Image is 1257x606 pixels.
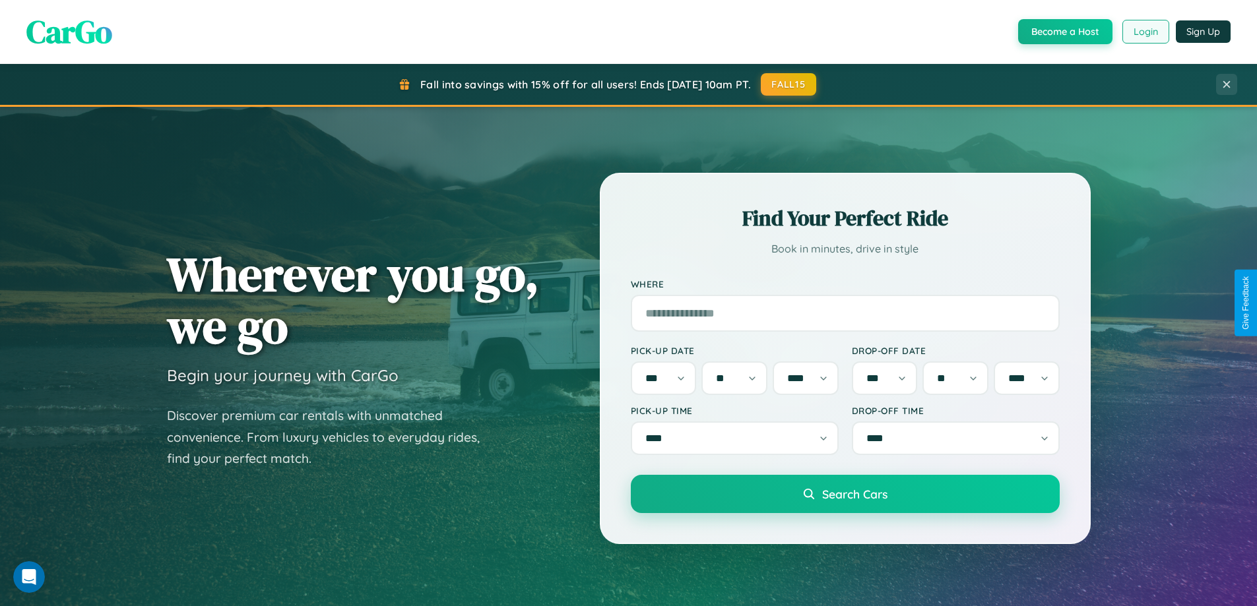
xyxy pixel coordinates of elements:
span: Search Cars [822,487,887,501]
button: Search Cars [631,475,1060,513]
iframe: Intercom live chat [13,561,45,593]
p: Discover premium car rentals with unmatched convenience. From luxury vehicles to everyday rides, ... [167,405,497,470]
button: Sign Up [1176,20,1231,43]
span: CarGo [26,10,112,53]
div: Give Feedback [1241,276,1250,330]
button: Login [1122,20,1169,44]
label: Drop-off Time [852,405,1060,416]
label: Pick-up Time [631,405,839,416]
span: Fall into savings with 15% off for all users! Ends [DATE] 10am PT. [420,78,751,91]
button: FALL15 [761,73,816,96]
h3: Begin your journey with CarGo [167,365,399,385]
h1: Wherever you go, we go [167,248,539,352]
h2: Find Your Perfect Ride [631,204,1060,233]
label: Drop-off Date [852,345,1060,356]
button: Become a Host [1018,19,1112,44]
p: Book in minutes, drive in style [631,239,1060,258]
label: Where [631,278,1060,289]
label: Pick-up Date [631,345,839,356]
